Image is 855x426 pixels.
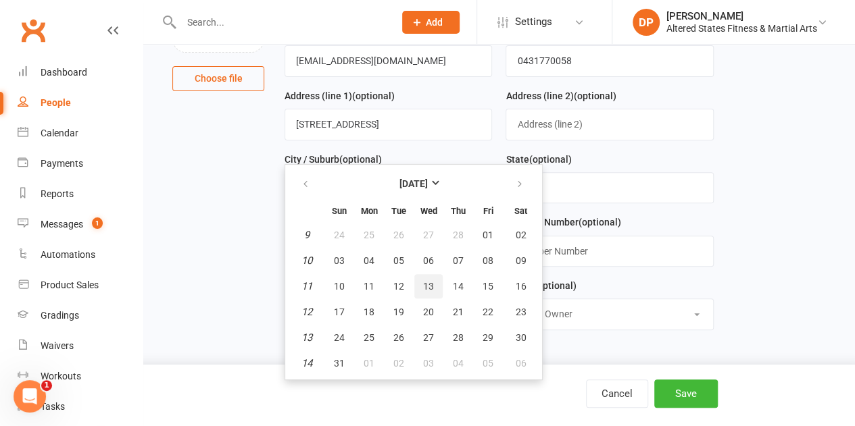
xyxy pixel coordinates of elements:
[515,7,552,37] span: Settings
[41,67,87,78] div: Dashboard
[41,340,74,351] div: Waivers
[325,325,353,350] button: 24
[453,255,464,266] span: 07
[41,279,99,290] div: Product Sales
[352,90,395,101] spang: (optional)
[451,206,466,216] small: Thursday
[516,332,527,343] span: 30
[301,255,312,267] em: 10
[18,209,143,240] a: Messages 1
[516,307,527,317] span: 23
[514,206,527,216] small: Saturday
[453,281,464,292] span: 14
[474,274,502,298] button: 15
[444,351,472,375] button: 04
[355,300,383,324] button: 18
[364,255,374,266] span: 04
[334,281,345,292] span: 10
[504,248,538,273] button: 09
[325,274,353,298] button: 10
[285,88,395,103] label: Address (line 1)
[334,255,345,266] span: 03
[393,307,404,317] span: 19
[41,128,78,138] div: Calendar
[364,281,374,292] span: 11
[393,281,404,292] span: 12
[444,300,472,324] button: 21
[355,248,383,273] button: 04
[385,351,413,375] button: 02
[453,358,464,369] span: 04
[18,88,143,118] a: People
[18,392,143,422] a: Tasks
[41,380,52,391] span: 1
[474,300,502,324] button: 22
[516,281,527,292] span: 16
[423,307,434,317] span: 20
[414,223,443,247] button: 27
[453,307,464,317] span: 21
[444,274,472,298] button: 14
[504,325,538,350] button: 30
[483,230,493,240] span: 01
[533,280,576,291] spang: (optional)
[506,215,620,230] label: Member Number
[334,358,345,369] span: 31
[301,357,312,369] em: 14
[423,230,434,240] span: 27
[177,13,385,32] input: Search...
[506,109,713,140] input: Address (line 2)
[516,358,527,369] span: 06
[18,149,143,179] a: Payments
[393,332,404,343] span: 26
[426,17,443,28] span: Add
[364,307,374,317] span: 18
[483,358,493,369] span: 05
[423,255,434,266] span: 06
[453,332,464,343] span: 28
[444,248,472,273] button: 07
[172,66,264,90] button: Choose file
[16,14,50,47] a: Clubworx
[504,223,538,247] button: 02
[18,331,143,361] a: Waivers
[332,206,347,216] small: Sunday
[334,307,345,317] span: 17
[325,300,353,324] button: 17
[385,300,413,324] button: 19
[578,217,620,228] spang: (optional)
[41,188,74,199] div: Reports
[14,380,46,412] iframe: Intercom live chat
[385,223,413,247] button: 26
[506,45,713,76] input: Mobile Number
[301,331,312,344] em: 13
[402,11,460,34] button: Add
[41,158,83,169] div: Payments
[325,351,353,375] button: 31
[453,230,464,240] span: 28
[393,255,404,266] span: 05
[385,248,413,273] button: 05
[41,371,81,381] div: Workouts
[504,274,538,298] button: 16
[483,206,493,216] small: Friday
[506,172,713,203] input: State
[399,178,428,189] strong: [DATE]
[18,57,143,88] a: Dashboard
[414,351,443,375] button: 03
[414,248,443,273] button: 06
[474,325,502,350] button: 29
[339,154,382,165] spang: (optional)
[364,358,374,369] span: 01
[355,274,383,298] button: 11
[444,223,472,247] button: 28
[41,249,95,260] div: Automations
[18,270,143,300] a: Product Sales
[92,217,103,229] span: 1
[420,206,437,216] small: Wednesday
[666,22,817,34] div: Altered States Fitness & Martial Arts
[18,240,143,270] a: Automations
[391,206,406,216] small: Tuesday
[444,325,472,350] button: 28
[654,379,718,408] button: Save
